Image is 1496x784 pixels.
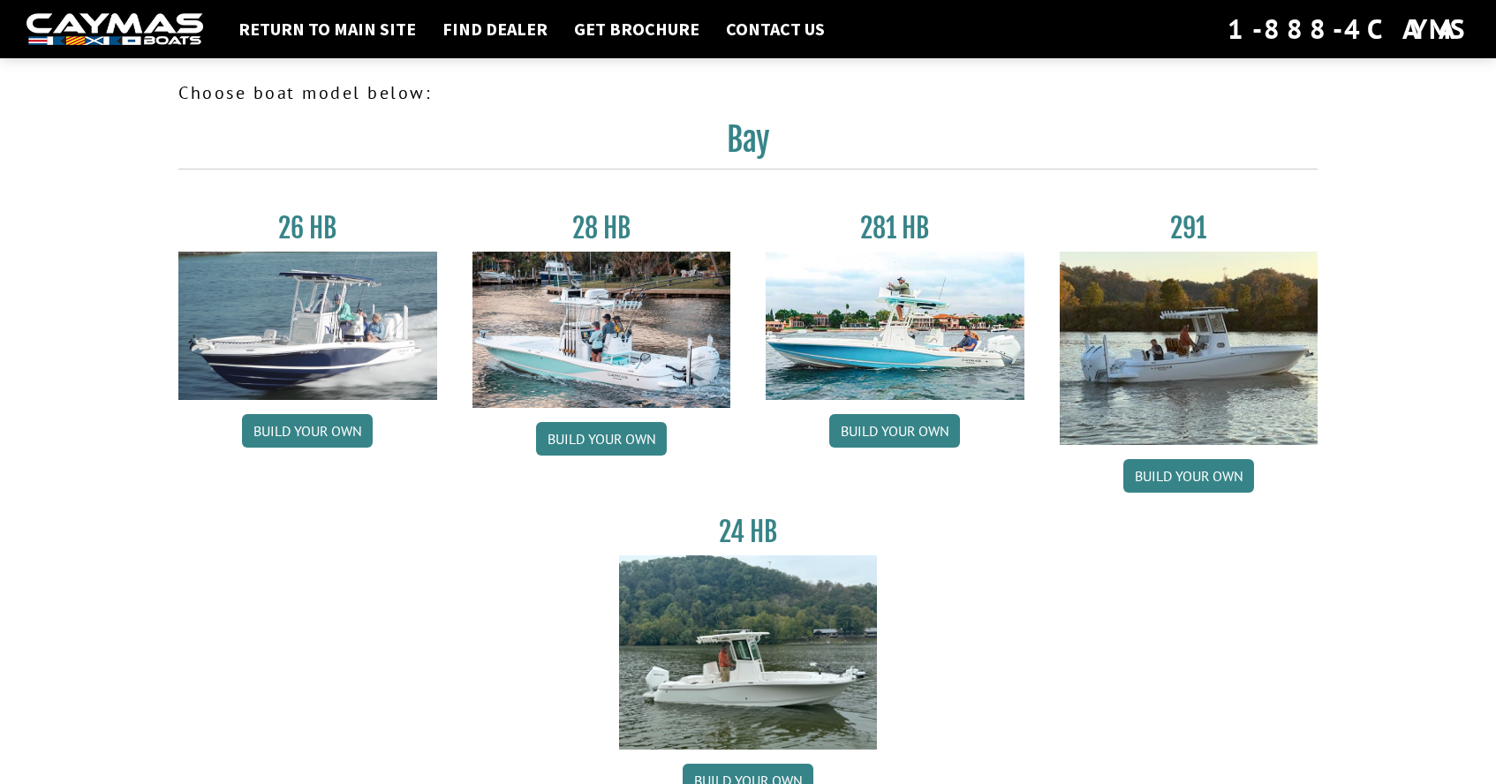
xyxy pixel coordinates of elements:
[829,414,960,448] a: Build your own
[472,212,731,245] h3: 28 HB
[178,212,437,245] h3: 26 HB
[178,79,1318,106] p: Choose boat model below:
[178,252,437,400] img: 26_new_photo_resized.jpg
[1228,10,1470,49] div: 1-888-4CAYMAS
[1060,212,1318,245] h3: 291
[766,212,1024,245] h3: 281 HB
[619,555,878,749] img: 24_HB_thumbnail.jpg
[565,18,708,41] a: Get Brochure
[1060,252,1318,445] img: 291_Thumbnail.jpg
[536,422,667,456] a: Build your own
[1123,459,1254,493] a: Build your own
[619,516,878,548] h3: 24 HB
[472,252,731,408] img: 28_hb_thumbnail_for_caymas_connect.jpg
[766,252,1024,400] img: 28-hb-twin.jpg
[230,18,425,41] a: Return to main site
[242,414,373,448] a: Build your own
[717,18,834,41] a: Contact Us
[26,13,203,46] img: white-logo-c9c8dbefe5ff5ceceb0f0178aa75bf4bb51f6bca0971e226c86eb53dfe498488.png
[434,18,556,41] a: Find Dealer
[178,120,1318,170] h2: Bay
